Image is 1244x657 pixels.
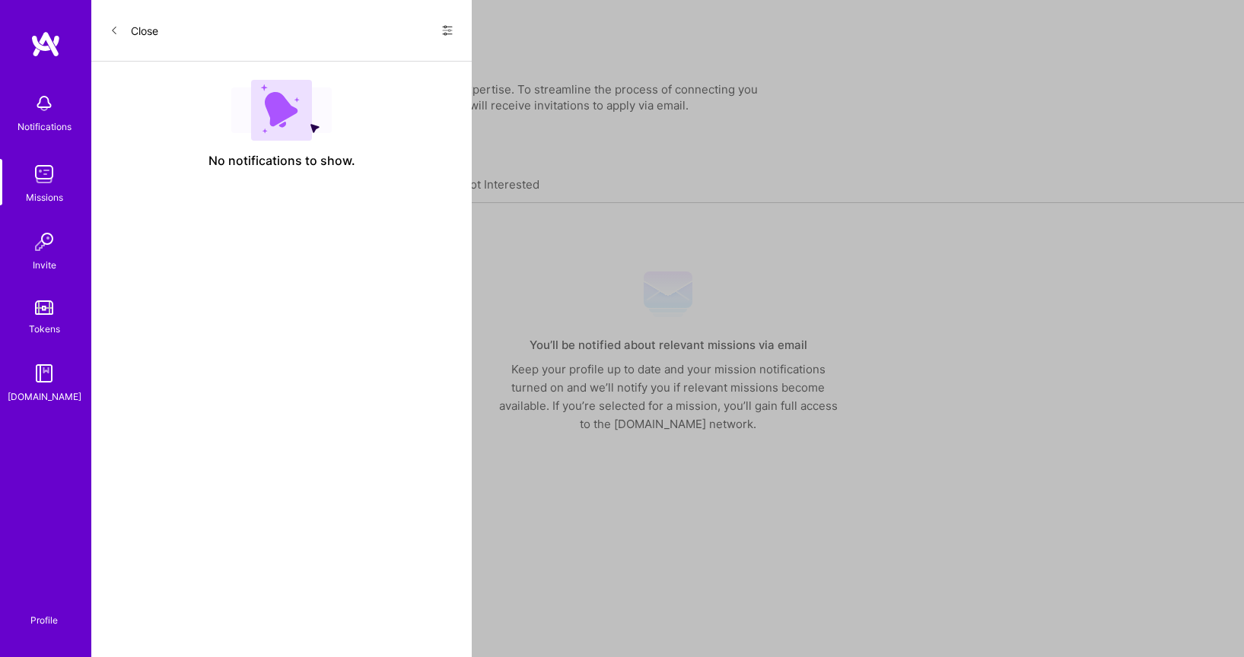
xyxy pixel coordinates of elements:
[35,300,53,315] img: tokens
[8,389,81,405] div: [DOMAIN_NAME]
[33,257,56,273] div: Invite
[208,153,355,169] span: No notifications to show.
[29,159,59,189] img: teamwork
[30,612,58,627] div: Profile
[29,358,59,389] img: guide book
[26,189,63,205] div: Missions
[25,596,63,627] a: Profile
[30,30,61,58] img: logo
[29,321,60,337] div: Tokens
[29,227,59,257] img: Invite
[110,18,158,43] button: Close
[17,119,72,135] div: Notifications
[29,88,59,119] img: bell
[231,80,332,141] img: empty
